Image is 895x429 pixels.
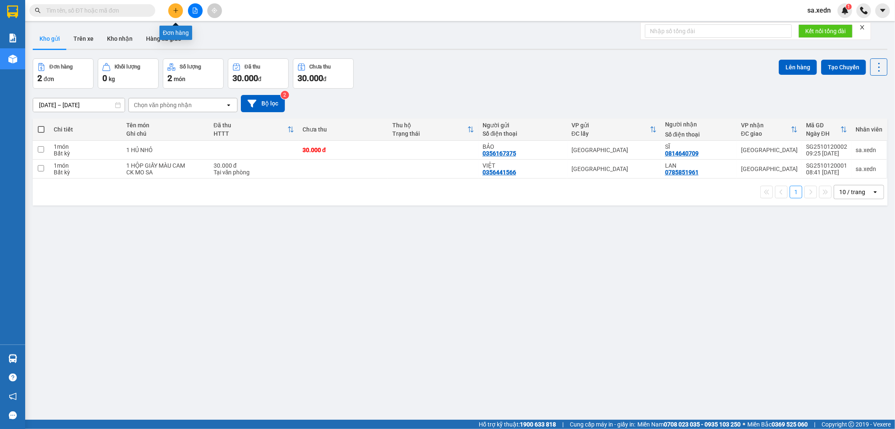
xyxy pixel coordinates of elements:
div: Ghi chú [127,130,205,137]
div: VIỆT [483,162,563,169]
th: Toggle SortBy [388,118,478,141]
button: Chưa thu30.000đ [293,58,354,89]
span: 1 [847,4,850,10]
th: Toggle SortBy [737,118,802,141]
span: file-add [192,8,198,13]
sup: 2 [281,91,289,99]
div: Số điện thoại [483,130,563,137]
span: | [562,420,564,429]
div: 08:41 [DATE] [806,169,847,176]
strong: 0708 023 035 - 0935 103 250 [664,421,741,428]
span: question-circle [9,374,17,382]
div: LAN [665,162,733,169]
div: SG2510120002 [806,143,847,150]
span: 30.000 [297,73,323,83]
button: Lên hàng [779,60,817,75]
img: warehouse-icon [8,55,17,63]
span: Kết nối tổng đài [805,26,846,36]
button: Khối lượng0kg [98,58,159,89]
div: VP gửi [571,122,650,129]
span: Miền Nam [637,420,741,429]
div: [GEOGRAPHIC_DATA] [741,147,798,153]
div: ĐC giao [741,130,791,137]
div: 10 / trang [839,188,865,196]
span: kg [109,76,115,82]
div: Số điện thoại [665,131,733,138]
button: Bộ lọc [241,95,285,112]
div: Thu hộ [392,122,467,129]
div: Bất kỳ [54,150,118,157]
button: Đã thu30.000đ [228,58,289,89]
div: Mã GD [806,122,840,129]
div: Đã thu [214,122,287,129]
span: notification [9,392,17,400]
button: Kết nối tổng đài [798,24,853,38]
div: 0356441566 [483,169,516,176]
button: Kho gửi [33,29,67,49]
div: Số lượng [180,64,201,70]
div: 1 món [54,162,118,169]
button: Trên xe [67,29,100,49]
div: 0814640709 [665,150,699,157]
span: search [35,8,41,13]
div: Chưa thu [303,126,384,133]
sup: 1 [846,4,852,10]
span: aim [211,8,217,13]
img: warehouse-icon [8,354,17,363]
div: 30.000 đ [214,162,294,169]
input: Nhập số tổng đài [645,24,792,38]
div: Tên món [127,122,205,129]
span: đ [323,76,326,82]
div: SG2510120001 [806,162,847,169]
th: Toggle SortBy [567,118,661,141]
span: caret-down [879,7,887,14]
img: icon-new-feature [841,7,849,14]
span: đ [258,76,261,82]
div: Chọn văn phòng nhận [134,101,192,109]
span: message [9,411,17,419]
div: Nhân viên [856,126,882,133]
span: 2 [167,73,172,83]
div: Khối lượng [115,64,140,70]
img: phone-icon [860,7,868,14]
div: BẢO [483,143,563,150]
div: [GEOGRAPHIC_DATA] [741,166,798,172]
div: [GEOGRAPHIC_DATA] [571,166,657,172]
div: 0356167375 [483,150,516,157]
span: | [814,420,815,429]
div: SĨ [665,143,733,150]
strong: 1900 633 818 [520,421,556,428]
div: ĐC lấy [571,130,650,137]
button: Số lượng2món [163,58,224,89]
th: Toggle SortBy [802,118,851,141]
button: file-add [188,3,203,18]
img: solution-icon [8,34,17,42]
div: Chưa thu [310,64,331,70]
span: 0 [102,73,107,83]
div: 09:25 [DATE] [806,150,847,157]
span: sa.xedn [801,5,838,16]
span: ⚪️ [743,423,745,426]
div: [GEOGRAPHIC_DATA] [571,147,657,153]
div: sa.xedn [856,147,882,153]
button: Kho nhận [100,29,139,49]
svg: open [872,189,879,195]
button: aim [207,3,222,18]
div: 0785851961 [665,169,699,176]
div: 1 HỦ NHỎ [127,147,205,153]
div: Đơn hàng [50,64,73,70]
div: Bất kỳ [54,169,118,176]
strong: 0369 525 060 [772,421,808,428]
div: Ngày ĐH [806,130,840,137]
button: Đơn hàng2đơn [33,58,94,89]
th: Toggle SortBy [209,118,298,141]
div: CK MO SA [127,169,205,176]
button: plus [168,3,183,18]
img: logo-vxr [7,5,18,18]
div: Đã thu [245,64,260,70]
button: 1 [790,186,802,198]
div: 30.000 đ [303,147,384,153]
input: Tìm tên, số ĐT hoặc mã đơn [46,6,145,15]
button: caret-down [875,3,890,18]
span: đơn [44,76,54,82]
